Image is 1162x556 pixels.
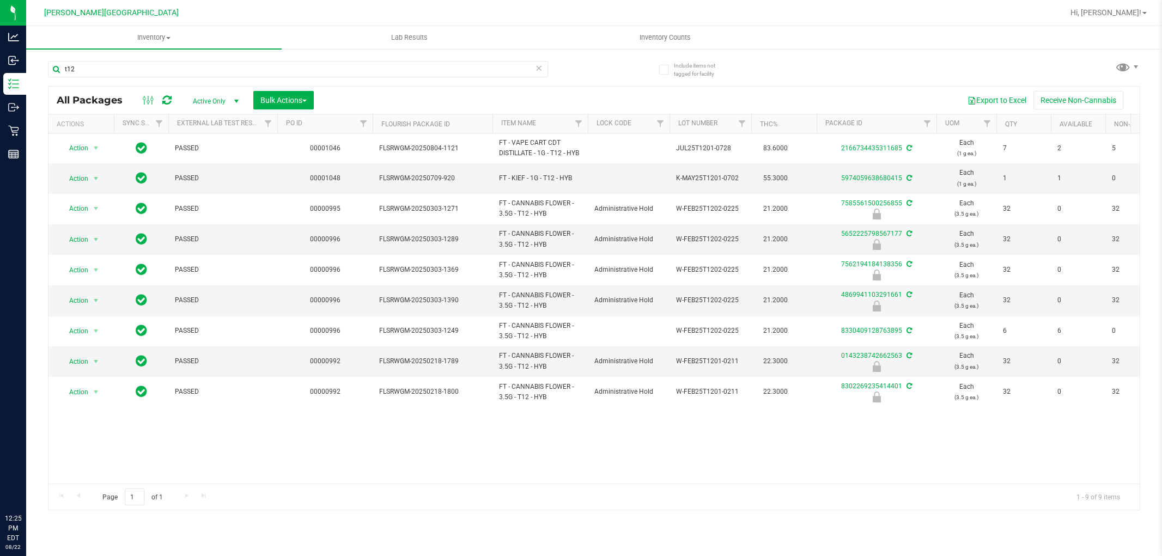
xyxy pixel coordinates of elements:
a: THC% [760,120,778,128]
a: 00000996 [310,296,340,304]
a: Filter [652,114,670,133]
inline-svg: Inbound [8,55,19,66]
span: FLSRWGM-20250303-1271 [379,204,486,214]
span: In Sync [136,170,147,186]
p: (3.5 g ea.) [943,392,990,402]
span: 2 [1057,143,1099,154]
span: Each [943,290,990,311]
span: Administrative Hold [594,387,663,397]
a: Filter [918,114,936,133]
a: Filter [978,114,996,133]
span: 21.2000 [758,262,793,278]
a: 00000996 [310,235,340,243]
span: Sync from Compliance System [905,174,912,182]
span: 0 [1057,265,1099,275]
span: Inventory Counts [625,33,705,42]
div: Administrative Hold [815,270,938,280]
span: FT - CANNABIS FLOWER - 3.5G - T12 - HYB [499,321,581,341]
span: In Sync [136,201,147,216]
span: W-FEB25T1201-0211 [676,356,745,366]
span: FLSRWGM-20250804-1121 [379,143,486,154]
a: 00000996 [310,266,340,273]
a: 8330409128763895 [841,327,902,334]
span: 55.3000 [758,170,793,186]
span: W-FEB25T1202-0225 [676,234,745,245]
span: W-FEB25T1202-0225 [676,295,745,306]
div: Administrative Hold [815,301,938,311]
a: External Lab Test Result [177,119,263,127]
a: Available [1060,120,1092,128]
span: Sync from Compliance System [905,382,912,390]
span: 32 [1003,204,1044,214]
span: Sync from Compliance System [905,230,912,237]
span: 32 [1003,265,1044,275]
span: 32 [1112,265,1153,275]
div: Administrative Hold [815,209,938,219]
span: Each [943,260,990,280]
span: Action [59,323,89,339]
a: PO ID [286,119,302,127]
inline-svg: Analytics [8,32,19,42]
a: Filter [355,114,373,133]
span: 0 [1057,234,1099,245]
span: Page of 1 [93,488,172,505]
span: JUL25T1201-0728 [676,143,745,154]
span: PASSED [175,387,271,397]
span: 1 [1057,173,1099,184]
inline-svg: Inventory [8,78,19,89]
button: Receive Non-Cannabis [1033,91,1123,109]
span: Action [59,262,89,278]
a: 00000992 [310,388,340,395]
span: 21.2000 [758,323,793,339]
span: 6 [1057,326,1099,336]
p: 08/22 [5,543,21,551]
span: PASSED [175,326,271,336]
iframe: Resource center unread badge [32,467,45,480]
span: 22.3000 [758,384,793,400]
span: In Sync [136,353,147,369]
span: select [89,140,103,156]
span: Each [943,321,990,341]
a: 2166734435311685 [841,144,902,152]
div: Actions [57,120,109,128]
span: Each [943,138,990,158]
span: Lab Results [376,33,442,42]
a: 0143238742662563 [841,352,902,359]
a: 4869941103291661 [841,291,902,298]
span: Bulk Actions [260,96,307,105]
span: 32 [1112,204,1153,214]
span: PASSED [175,356,271,366]
span: 1 - 9 of 9 items [1068,488,1129,505]
span: Hi, [PERSON_NAME]! [1070,8,1141,17]
a: Inventory Counts [537,26,793,49]
span: 21.2000 [758,201,793,217]
p: (3.5 g ea.) [943,209,990,219]
span: In Sync [136,140,147,156]
span: Administrative Hold [594,295,663,306]
a: 8302269235414401 [841,382,902,390]
span: select [89,171,103,186]
span: FT - CANNABIS FLOWER - 3.5G - T12 - HYB [499,229,581,249]
span: Administrative Hold [594,234,663,245]
span: FT - CANNABIS FLOWER - 3.5G - T12 - HYB [499,290,581,311]
span: select [89,384,103,400]
span: 32 [1112,295,1153,306]
span: In Sync [136,292,147,308]
span: Administrative Hold [594,356,663,366]
span: Action [59,293,89,308]
span: In Sync [136,384,147,399]
span: 32 [1112,234,1153,245]
input: Search Package ID, Item Name, SKU, Lot or Part Number... [48,61,548,77]
span: 21.2000 [758,292,793,308]
span: 32 [1003,295,1044,306]
a: 5652225798567177 [841,230,902,237]
p: (3.5 g ea.) [943,331,990,341]
div: Administrative Hold [815,239,938,250]
span: Clear [536,61,543,75]
a: Package ID [825,119,862,127]
span: In Sync [136,323,147,338]
span: [PERSON_NAME][GEOGRAPHIC_DATA] [44,8,179,17]
span: Inventory [26,33,282,42]
span: W-FEB25T1202-0225 [676,204,745,214]
span: 1 [1003,173,1044,184]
